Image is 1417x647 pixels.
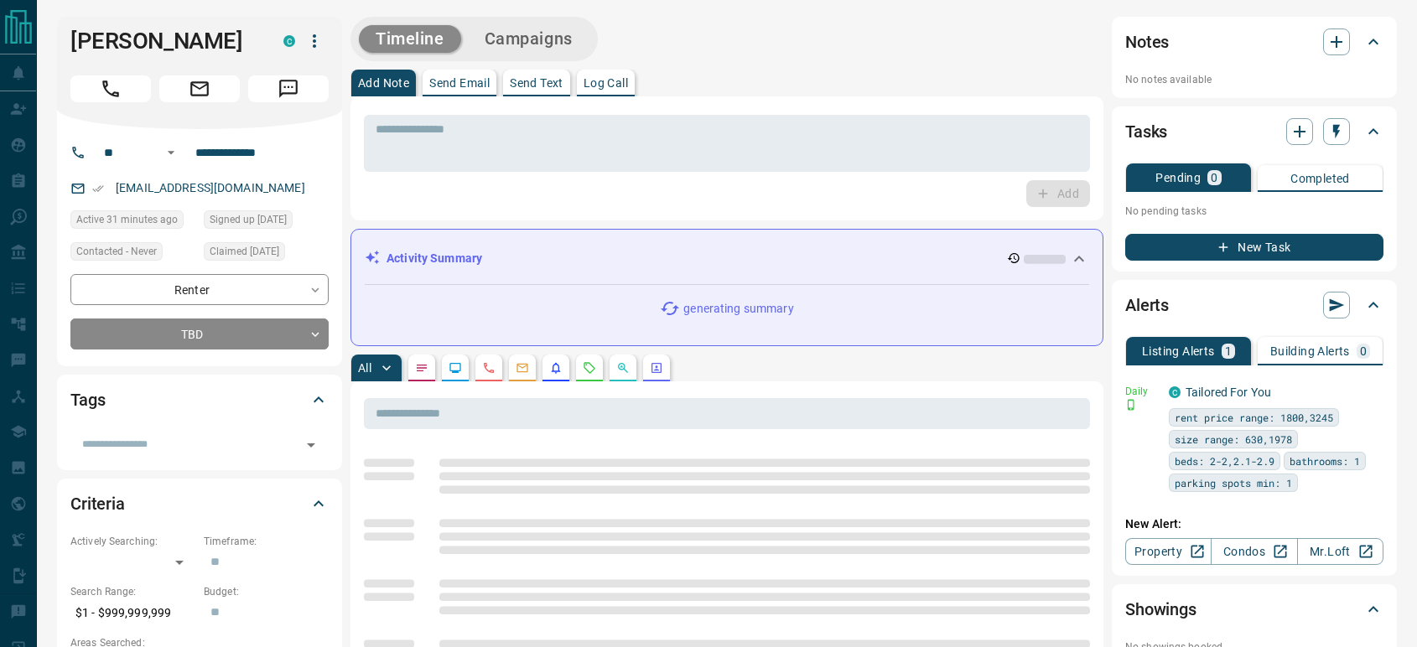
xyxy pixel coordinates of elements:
[650,361,663,375] svg: Agent Actions
[70,28,258,54] h1: [PERSON_NAME]
[204,210,329,234] div: Fri Apr 02 2021
[1290,453,1360,469] span: bathrooms: 1
[1142,345,1215,357] p: Listing Alerts
[70,484,329,524] div: Criteria
[549,361,563,375] svg: Listing Alerts
[204,242,329,266] div: Sun Jul 27 2025
[210,211,287,228] span: Signed up [DATE]
[1169,386,1181,398] div: condos.ca
[583,361,596,375] svg: Requests
[1125,399,1137,411] svg: Push Notification Only
[1125,111,1383,152] div: Tasks
[387,250,482,267] p: Activity Summary
[468,25,589,53] button: Campaigns
[1125,538,1212,565] a: Property
[1125,118,1167,145] h2: Tasks
[1125,28,1169,55] h2: Notes
[1270,345,1350,357] p: Building Alerts
[161,142,181,163] button: Open
[1360,345,1367,357] p: 0
[70,599,195,627] p: $1 - $999,999,999
[584,77,628,89] p: Log Call
[359,25,461,53] button: Timeline
[204,584,329,599] p: Budget:
[1125,589,1383,629] div: Showings
[70,210,195,234] div: Tue Aug 12 2025
[76,243,157,260] span: Contacted - Never
[1155,172,1201,184] p: Pending
[76,211,178,228] span: Active 31 minutes ago
[1125,292,1169,318] h2: Alerts
[70,584,195,599] p: Search Range:
[616,361,630,375] svg: Opportunities
[1175,453,1274,469] span: beds: 2-2,2.1-2.9
[1175,431,1292,448] span: size range: 630,1978
[1125,285,1383,325] div: Alerts
[510,77,563,89] p: Send Text
[204,534,329,549] p: Timeframe:
[1297,538,1383,565] a: Mr.Loft
[1125,72,1383,87] p: No notes available
[210,243,279,260] span: Claimed [DATE]
[1175,474,1292,491] span: parking spots min: 1
[283,35,295,47] div: condos.ca
[1211,172,1217,184] p: 0
[1290,173,1350,184] p: Completed
[1125,515,1383,533] p: New Alert:
[1125,234,1383,261] button: New Task
[1225,345,1232,357] p: 1
[516,361,529,375] svg: Emails
[70,490,125,517] h2: Criteria
[70,386,105,413] h2: Tags
[1211,538,1297,565] a: Condos
[1125,384,1159,399] p: Daily
[1125,22,1383,62] div: Notes
[70,318,329,349] div: TBD
[159,75,240,102] span: Email
[248,75,329,102] span: Message
[70,534,195,549] p: Actively Searching:
[1125,596,1196,623] h2: Showings
[92,183,104,194] svg: Email Verified
[116,181,305,194] a: [EMAIL_ADDRESS][DOMAIN_NAME]
[365,243,1089,274] div: Activity Summary
[1186,386,1271,399] a: Tailored For You
[482,361,496,375] svg: Calls
[70,75,151,102] span: Call
[429,77,490,89] p: Send Email
[299,433,323,457] button: Open
[449,361,462,375] svg: Lead Browsing Activity
[683,300,793,318] p: generating summary
[358,362,371,374] p: All
[415,361,428,375] svg: Notes
[70,274,329,305] div: Renter
[358,77,409,89] p: Add Note
[1175,409,1333,426] span: rent price range: 1800,3245
[70,380,329,420] div: Tags
[1125,199,1383,224] p: No pending tasks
